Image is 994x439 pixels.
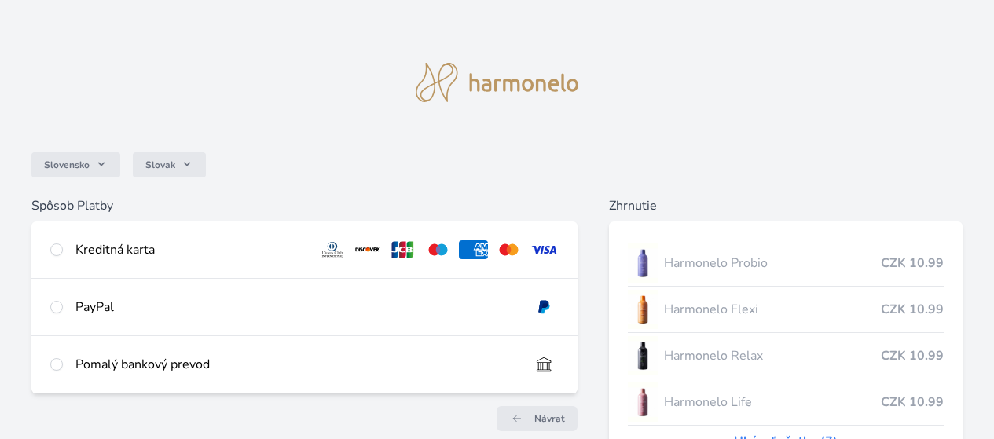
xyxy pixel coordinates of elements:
img: logo.svg [416,63,579,102]
h6: Zhrnutie [609,196,963,215]
img: CLEAN_RELAX_se_stinem_x-lo.jpg [628,336,658,375]
div: PayPal [75,298,517,316]
div: Kreditná karta [75,240,306,259]
span: Harmonelo Flexi [664,300,881,319]
img: CLEAN_FLEXI_se_stinem_x-hi_(1)-lo.jpg [628,290,658,329]
button: Slovak [133,152,206,177]
span: Slovensko [44,159,90,171]
img: jcb.svg [388,240,417,259]
a: Návrat [497,406,578,431]
span: Slovak [145,159,175,171]
img: amex.svg [459,240,488,259]
div: Pomalý bankový prevod [75,355,517,374]
span: CZK 10.99 [881,254,944,273]
h6: Spôsob Platby [31,196,578,215]
img: maestro.svg [424,240,453,259]
img: CLEAN_LIFE_se_stinem_x-lo.jpg [628,382,658,422]
img: CLEAN_PROBIO_se_stinem_x-lo.jpg [628,243,658,283]
span: Harmonelo Probio [664,254,881,273]
span: Harmonelo Life [664,393,881,412]
img: discover.svg [353,240,382,259]
span: Návrat [534,412,565,425]
span: Harmonelo Relax [664,346,881,365]
span: CZK 10.99 [881,300,944,319]
img: diners.svg [318,240,347,259]
span: CZK 10.99 [881,346,944,365]
span: CZK 10.99 [881,393,944,412]
img: bankTransfer_IBAN.svg [530,355,559,374]
img: paypal.svg [530,298,559,316]
button: Slovensko [31,152,120,177]
img: mc.svg [494,240,523,259]
img: visa.svg [530,240,559,259]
